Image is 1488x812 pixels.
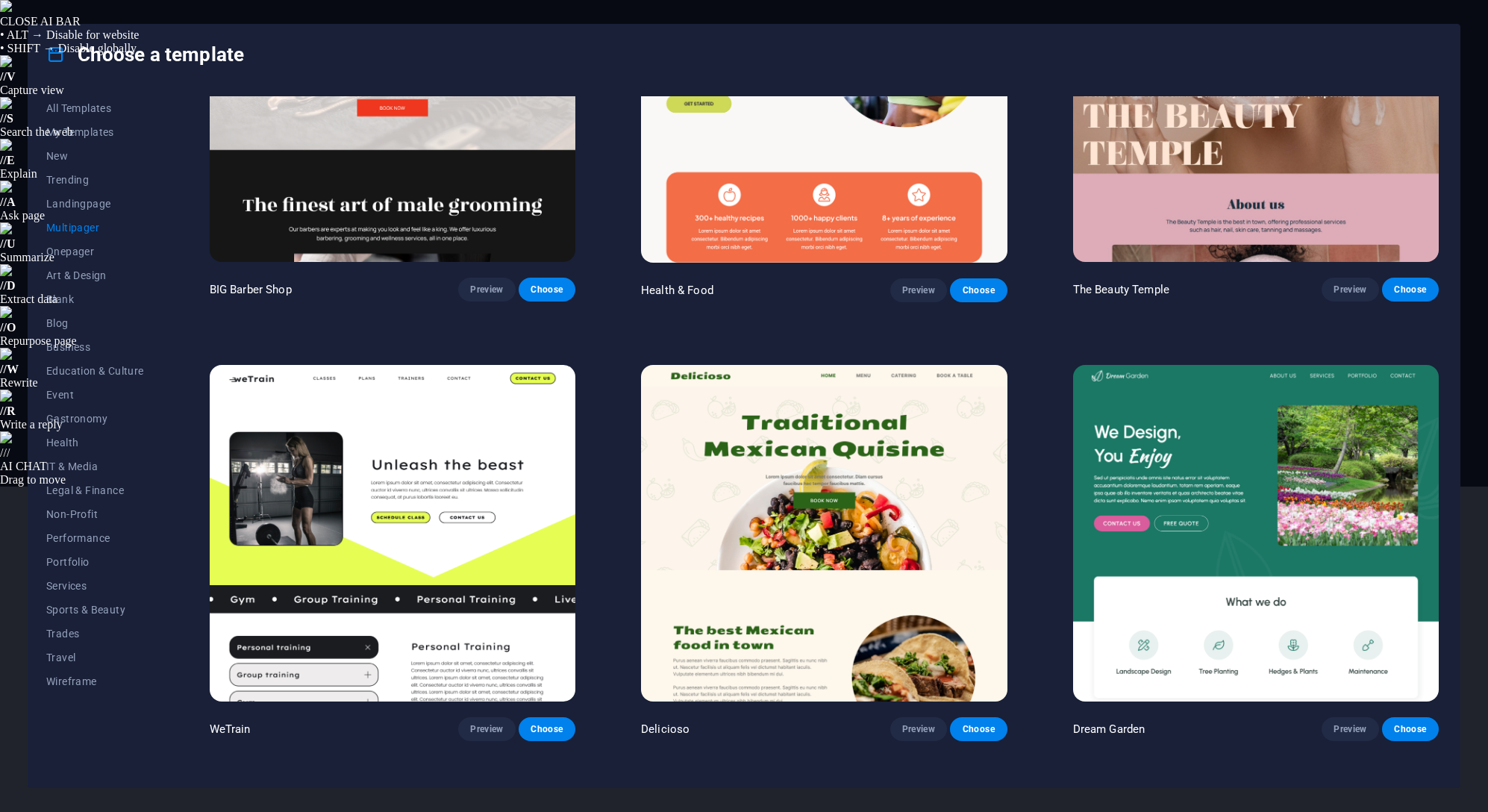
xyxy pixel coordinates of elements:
span: Portfolio [46,556,144,568]
button: Travel [46,646,144,669]
img: WeTrain [210,365,575,702]
button: Choose [1382,717,1439,741]
span: Services [46,580,144,592]
span: Choose [962,723,995,735]
span: Choose [1394,723,1427,735]
button: Legal & Finance [46,478,144,502]
button: Choose [950,717,1007,741]
span: Preview [902,723,935,735]
img: Delicioso [641,365,1007,702]
span: Performance [46,532,144,544]
span: Trades [46,628,144,640]
button: Preview [1322,717,1378,741]
p: Delicioso [641,722,690,737]
button: Portfolio [46,550,144,574]
span: Choose [531,723,563,735]
button: Wireframe [46,669,144,693]
span: Wireframe [46,675,144,687]
button: Sports & Beauty [46,598,144,622]
button: Choose [519,717,575,741]
span: Legal & Finance [46,484,144,496]
button: Trades [46,622,144,646]
span: Preview [470,723,503,735]
span: Sports & Beauty [46,604,144,616]
button: Non-Profit [46,502,144,526]
span: Preview [1334,723,1366,735]
img: Dream Garden [1073,365,1439,702]
button: Preview [458,717,515,741]
span: Travel [46,652,144,663]
button: Services [46,574,144,598]
p: WeTrain [210,722,251,737]
button: Performance [46,526,144,550]
button: Preview [890,717,947,741]
span: Non-Profit [46,508,144,520]
p: Dream Garden [1073,722,1145,737]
